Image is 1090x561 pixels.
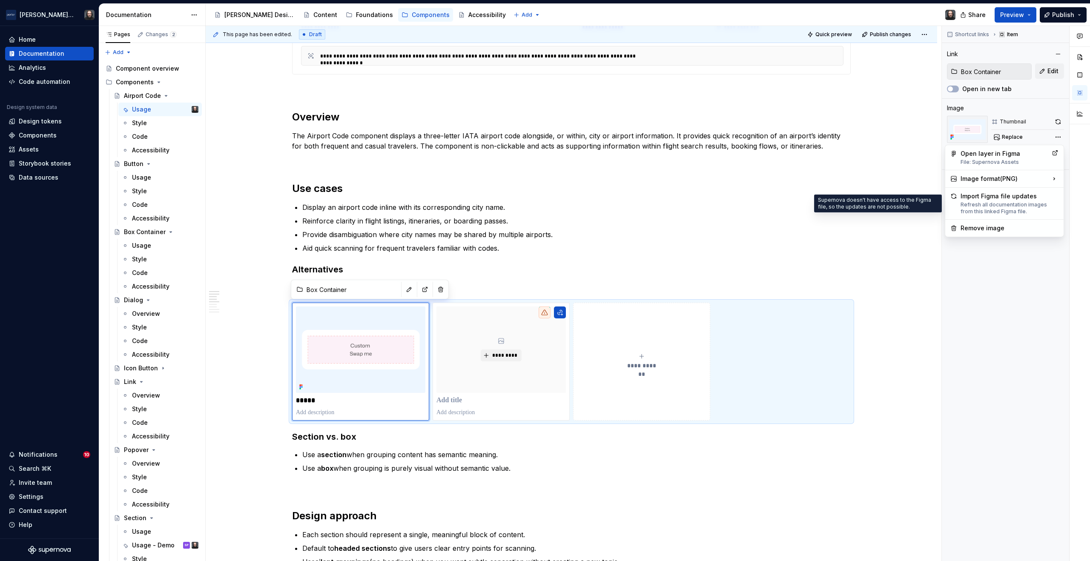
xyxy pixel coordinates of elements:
div: Open layer in Figma [961,149,1048,166]
div: File: Supernova Assets [961,159,1048,166]
div: Image format ( PNG ) [947,172,1062,186]
div: Refresh all documentation images from this linked Figma file. [961,201,1058,215]
div: Remove image [961,224,1058,232]
div: Import Figma file updates [961,192,1058,215]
